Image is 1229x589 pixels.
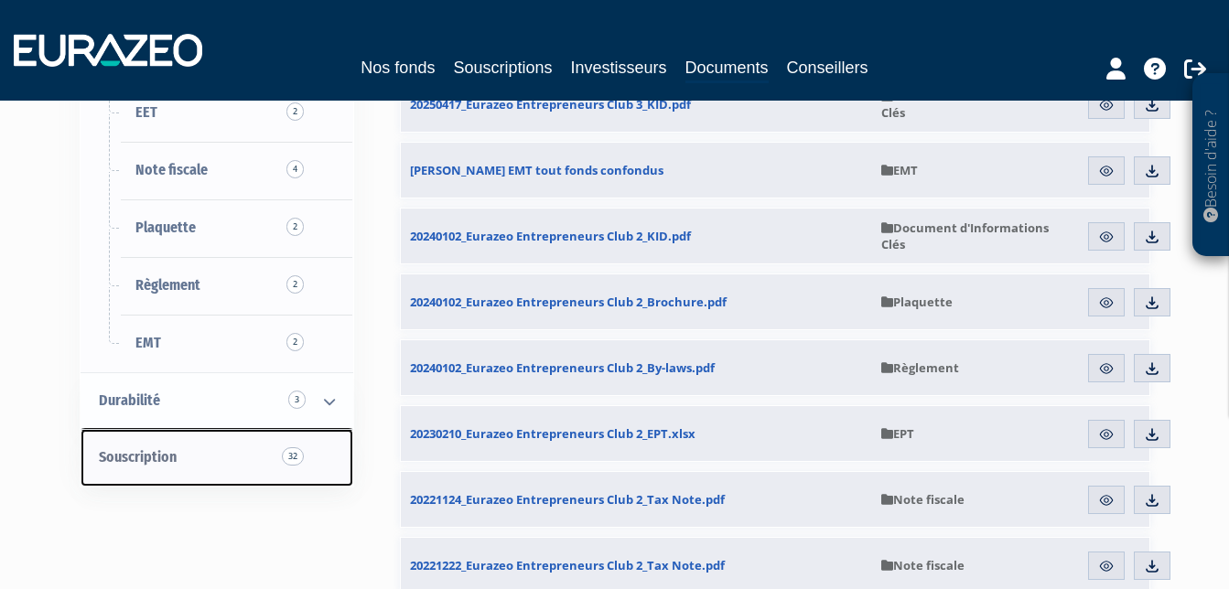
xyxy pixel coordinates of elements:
[1098,229,1115,245] img: eye.svg
[81,257,353,315] a: Règlement2
[410,228,691,244] span: 20240102_Eurazeo Entrepreneurs Club 2_KID.pdf
[881,557,965,573] span: Note fiscale
[881,359,959,376] span: Règlement
[81,372,353,430] a: Durabilité 3
[135,161,208,178] span: Note fiscale
[135,276,200,294] span: Règlement
[81,199,353,257] a: Plaquette2
[288,391,306,409] span: 3
[81,315,353,372] a: EMT2
[401,406,872,461] a: 20230210_Eurazeo Entrepreneurs Club 2_EPT.xlsx
[1144,97,1160,113] img: download.svg
[135,103,157,121] span: EET
[401,472,872,527] a: 20221124_Eurazeo Entrepreneurs Club 2_Tax Note.pdf
[1098,360,1115,377] img: eye.svg
[685,55,769,83] a: Documents
[1098,426,1115,443] img: eye.svg
[1144,229,1160,245] img: download.svg
[401,274,872,329] a: 20240102_Eurazeo Entrepreneurs Club 2_Brochure.pdf
[1201,83,1222,248] p: Besoin d'aide ?
[81,142,353,199] a: Note fiscale4
[14,34,202,67] img: 1732889491-logotype_eurazeo_blanc_rvb.png
[881,425,914,442] span: EPT
[1144,558,1160,574] img: download.svg
[410,162,663,178] span: [PERSON_NAME] EMT tout fonds confondus
[881,88,1065,121] span: Document d'Informations Clés
[282,447,304,466] span: 32
[410,359,715,376] span: 20240102_Eurazeo Entrepreneurs Club 2_By-laws.pdf
[410,425,695,442] span: 20230210_Eurazeo Entrepreneurs Club 2_EPT.xlsx
[81,429,353,487] a: Souscription32
[1144,360,1160,377] img: download.svg
[410,294,727,310] span: 20240102_Eurazeo Entrepreneurs Club 2_Brochure.pdf
[286,333,304,351] span: 2
[410,557,725,573] span: 20221222_Eurazeo Entrepreneurs Club 2_Tax Note.pdf
[881,491,965,508] span: Note fiscale
[401,340,872,395] a: 20240102_Eurazeo Entrepreneurs Club 2_By-laws.pdf
[1144,426,1160,443] img: download.svg
[286,218,304,236] span: 2
[401,143,872,198] a: [PERSON_NAME] EMT tout fonds confondus
[361,55,435,80] a: Nos fonds
[570,55,666,80] a: Investisseurs
[99,448,177,466] span: Souscription
[135,334,161,351] span: EMT
[410,491,725,508] span: 20221124_Eurazeo Entrepreneurs Club 2_Tax Note.pdf
[410,96,691,112] span: 20250417_Eurazeo Entrepreneurs Club 3_KID.pdf
[1144,492,1160,509] img: download.svg
[401,77,872,132] a: 20250417_Eurazeo Entrepreneurs Club 3_KID.pdf
[881,220,1065,252] span: Document d'Informations Clés
[1098,97,1115,113] img: eye.svg
[1098,163,1115,179] img: eye.svg
[401,209,872,263] a: 20240102_Eurazeo Entrepreneurs Club 2_KID.pdf
[286,102,304,121] span: 2
[881,162,918,178] span: EMT
[881,294,953,310] span: Plaquette
[99,391,160,409] span: Durabilité
[1144,163,1160,179] img: download.svg
[135,219,196,236] span: Plaquette
[1098,492,1115,509] img: eye.svg
[286,160,304,178] span: 4
[1098,294,1115,311] img: eye.svg
[1144,294,1160,311] img: download.svg
[81,84,353,142] a: EET2
[286,275,304,294] span: 2
[1098,558,1115,574] img: eye.svg
[787,55,868,80] a: Conseillers
[453,55,552,80] a: Souscriptions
